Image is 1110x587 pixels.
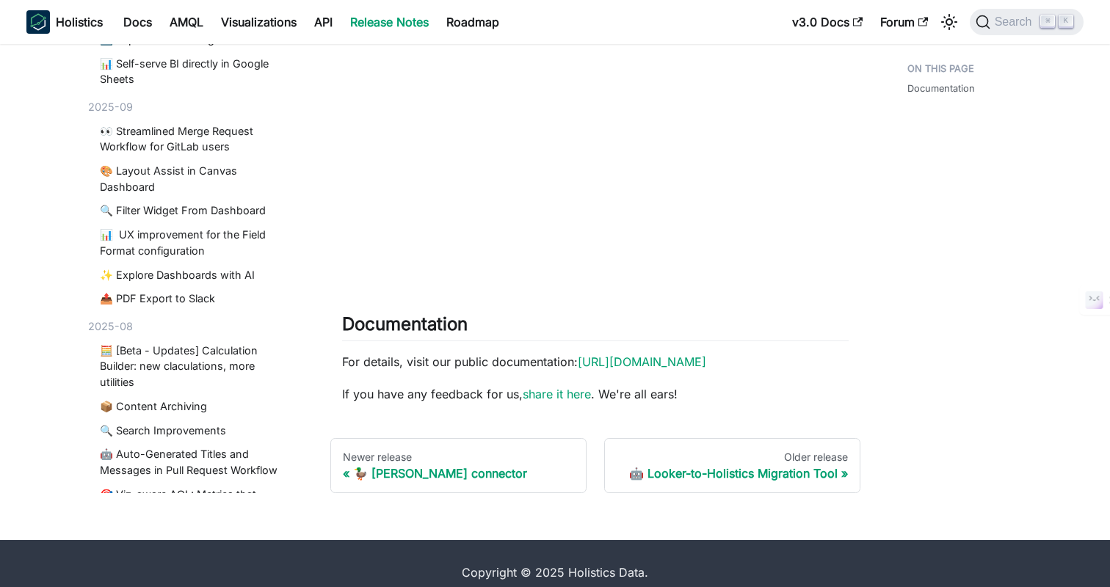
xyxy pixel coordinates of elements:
a: Visualizations [212,10,305,34]
a: [URL][DOMAIN_NAME] [578,354,706,369]
div: Older release [617,451,848,464]
a: 🎯 Viz-aware AQL: Metrics that automatically adapt to your charts [100,486,289,518]
b: Holistics [56,13,103,31]
div: 2025-08 [88,318,295,335]
div: 🤖 Looker-to-Holistics Migration Tool [617,466,848,481]
a: AMQL [161,10,212,34]
a: API [305,10,341,34]
a: Documentation [907,81,975,95]
a: ✨ Explore Dashboards with AI [100,267,289,283]
nav: Changelog item navigation [330,438,860,494]
a: 🧮 [Beta - Updates] Calculation Builder: new claculations, more utilities [100,343,289,390]
p: For details, visit our public documentation: [342,353,849,371]
a: Forum [871,10,937,34]
a: 📊 UX improvement for the Field Format configuration [100,227,289,259]
a: 🔍 Filter Widget From Dashboard [100,203,289,219]
a: share it here [523,387,591,401]
a: 🎨 Layout Assist in Canvas Dashboard [100,163,289,194]
a: Newer release🦆 [PERSON_NAME] connector [330,438,587,494]
a: 📤 PDF Export to Slack [100,291,289,307]
a: 📦 Content Archiving [100,398,289,415]
a: Older release🤖 Looker-to-Holistics Migration Tool [604,438,860,494]
span: Search [990,15,1041,29]
button: Switch between dark and light mode (currently light mode) [937,10,961,34]
a: v3.0 Docs [783,10,871,34]
button: Search (Command+K) [970,9,1084,35]
a: 👀 Streamlined Merge Request Workflow for GitLab users [100,123,289,155]
a: Release Notes [341,10,438,34]
div: 2025-09 [88,99,295,115]
kbd: K [1059,15,1073,28]
p: If you have any feedback for us, . We're all ears! [342,385,849,403]
a: HolisticsHolistics [26,10,103,34]
a: Docs [115,10,161,34]
a: 🤖 Auto-Generated Titles and Messages in Pull Request Workflow [100,447,289,478]
a: 📊 Self-serve BI directly in Google Sheets [100,56,289,87]
img: Holistics [26,10,50,34]
a: 🔍 Search Improvements [100,423,289,439]
div: 🦆 [PERSON_NAME] connector [343,466,574,481]
div: Newer release [343,451,574,464]
div: Copyright © 2025 Holistics Data. [88,564,1022,581]
a: Roadmap [438,10,508,34]
kbd: ⌘ [1040,15,1055,28]
h2: Documentation [342,313,849,341]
